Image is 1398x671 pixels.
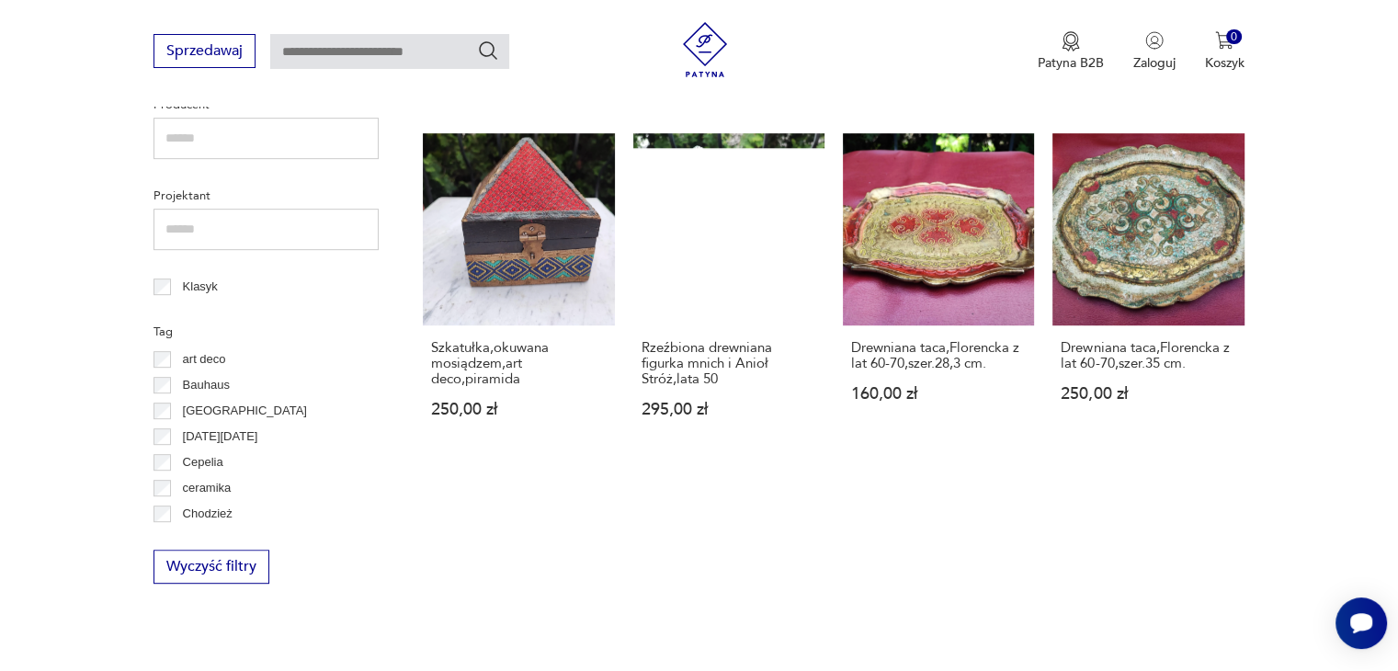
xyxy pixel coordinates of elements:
[183,504,233,524] p: Chodzież
[153,186,379,206] p: Projektant
[153,322,379,342] p: Tag
[1038,54,1104,72] p: Patyna B2B
[1062,31,1080,51] img: Ikona medalu
[183,478,232,498] p: ceramika
[477,40,499,62] button: Szukaj
[431,340,606,387] h3: Szkatułka,okuwana mosiądzem,art deco,piramida
[1215,31,1233,50] img: Ikona koszyka
[431,402,606,417] p: 250,00 zł
[851,386,1026,402] p: 160,00 zł
[642,340,816,387] h3: Rzeźbiona drewniana figurka mnich i Anioł Stróż,lata 50
[1205,54,1245,72] p: Koszyk
[153,550,269,584] button: Wyczyść filtry
[153,34,256,68] button: Sprzedawaj
[633,133,824,452] a: Rzeźbiona drewniana figurka mnich i Anioł Stróż,lata 50Rzeźbiona drewniana figurka mnich i Anioł ...
[183,426,258,447] p: [DATE][DATE]
[183,375,230,395] p: Bauhaus
[1145,31,1164,50] img: Ikonka użytkownika
[677,22,733,77] img: Patyna - sklep z meblami i dekoracjami vintage
[1061,340,1235,371] h3: Drewniana taca,Florencka z lat 60-70,szer.35 cm.
[642,402,816,417] p: 295,00 zł
[1038,31,1104,72] a: Ikona medaluPatyna B2B
[183,452,223,472] p: Cepelia
[423,133,614,452] a: Szkatułka,okuwana mosiądzem,art deco,piramidaSzkatułka,okuwana mosiądzem,art deco,piramida250,00 zł
[183,349,226,370] p: art deco
[1061,386,1235,402] p: 250,00 zł
[1205,31,1245,72] button: 0Koszyk
[1133,31,1176,72] button: Zaloguj
[1226,29,1242,45] div: 0
[1052,133,1244,452] a: Drewniana taca,Florencka z lat 60-70,szer.35 cm.Drewniana taca,Florencka z lat 60-70,szer.35 cm.2...
[1133,54,1176,72] p: Zaloguj
[1335,597,1387,649] iframe: Smartsupp widget button
[153,46,256,59] a: Sprzedawaj
[183,277,218,297] p: Klasyk
[183,529,229,550] p: Ćmielów
[1038,31,1104,72] button: Patyna B2B
[843,133,1034,452] a: Drewniana taca,Florencka z lat 60-70,szer.28,3 cm.Drewniana taca,Florencka z lat 60-70,szer.28,3 ...
[183,401,307,421] p: [GEOGRAPHIC_DATA]
[851,340,1026,371] h3: Drewniana taca,Florencka z lat 60-70,szer.28,3 cm.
